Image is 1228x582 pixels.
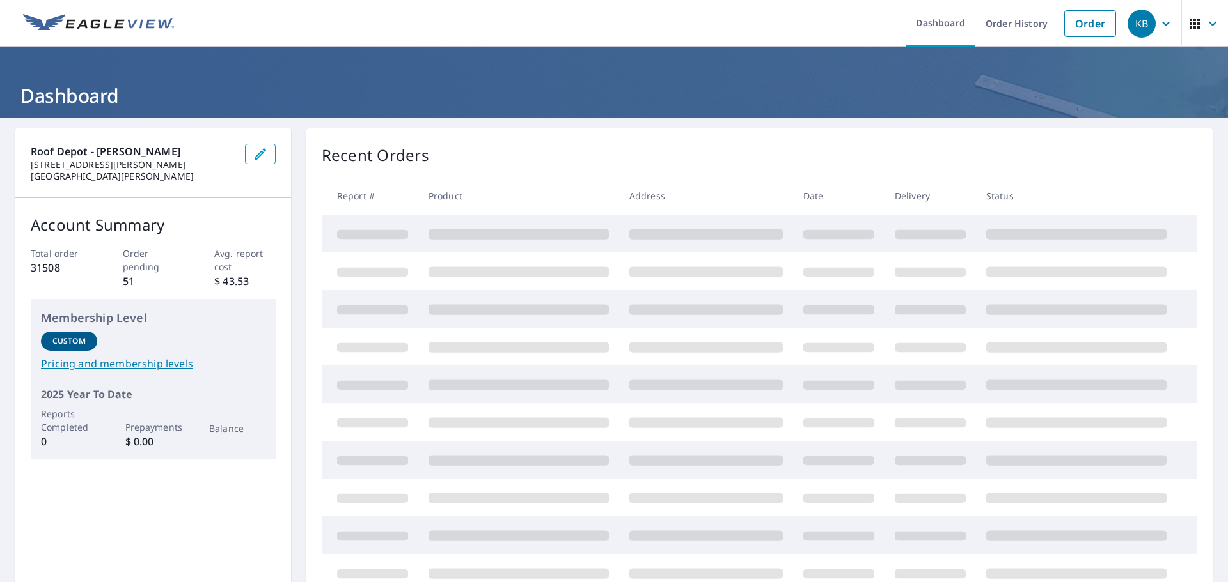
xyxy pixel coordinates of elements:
[31,159,235,171] p: [STREET_ADDRESS][PERSON_NAME]
[885,177,976,215] th: Delivery
[125,434,182,449] p: $ 0.00
[41,309,265,326] p: Membership Level
[23,14,174,33] img: EV Logo
[123,273,184,289] p: 51
[31,171,235,182] p: [GEOGRAPHIC_DATA][PERSON_NAME]
[31,213,276,236] p: Account Summary
[214,273,276,289] p: $ 43.53
[793,177,885,215] th: Date
[123,247,184,273] p: Order pending
[41,356,265,371] a: Pricing and membership levels
[31,247,92,260] p: Total order
[418,177,619,215] th: Product
[41,434,97,449] p: 0
[322,177,418,215] th: Report #
[31,144,235,159] p: Roof Depot - [PERSON_NAME]
[31,260,92,275] p: 31508
[1064,10,1116,37] a: Order
[15,82,1213,109] h1: Dashboard
[214,247,276,273] p: Avg. report cost
[41,387,265,402] p: 2025 Year To Date
[52,335,86,347] p: Custom
[322,144,429,167] p: Recent Orders
[209,422,265,435] p: Balance
[619,177,793,215] th: Address
[125,420,182,434] p: Prepayments
[976,177,1177,215] th: Status
[41,407,97,434] p: Reports Completed
[1128,10,1156,38] div: KB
